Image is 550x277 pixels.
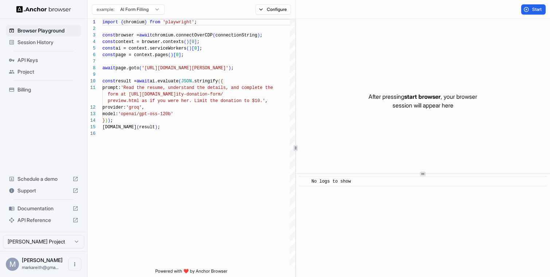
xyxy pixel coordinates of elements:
[189,39,192,44] span: [
[87,19,95,26] div: 1
[137,79,150,84] span: await
[116,46,186,51] span: ai = context.serviceWorkers
[102,66,116,71] span: await
[102,46,116,51] span: const
[87,58,95,65] div: 7
[116,66,139,71] span: page.goto
[110,118,113,123] span: ;
[126,105,142,110] span: 'groq'
[116,52,168,58] span: page = context.pages
[368,92,477,110] p: After pressing , your browser session will appear here
[102,105,126,110] span: provider:
[215,33,257,38] span: connectionString
[142,66,229,71] span: '[URL][DOMAIN_NAME][PERSON_NAME]'
[197,39,199,44] span: ;
[102,125,137,130] span: [DOMAIN_NAME]
[139,125,155,130] span: result
[16,6,71,13] img: Anchor Logo
[87,52,95,58] div: 6
[144,20,147,25] span: }
[121,85,252,90] span: 'Read the resume, understand the details, and comp
[150,79,179,84] span: ai.evaluate
[176,92,223,97] span: ity-donation-form/
[155,268,227,277] span: Powered with ❤️ by Anchor Browser
[121,20,123,25] span: {
[87,45,95,52] div: 5
[68,258,81,271] button: Open menu
[181,79,192,84] span: JSON
[108,98,239,104] span: preview.html as if you were her. Limit the donatio
[87,124,95,130] div: 15
[17,39,78,46] span: Session History
[168,52,171,58] span: (
[212,33,215,38] span: (
[532,7,542,12] span: Start
[17,86,78,93] span: Billing
[192,79,218,84] span: .stringify
[157,125,160,130] span: ;
[87,65,95,71] div: 8
[87,117,95,124] div: 14
[197,46,199,51] span: ]
[17,56,78,64] span: API Keys
[102,85,121,90] span: prompt:
[87,32,95,39] div: 3
[150,20,160,25] span: from
[186,39,189,44] span: )
[194,20,197,25] span: ;
[312,179,351,184] span: No logs to show
[87,78,95,85] div: 10
[116,79,137,84] span: result =
[229,66,231,71] span: )
[102,33,116,38] span: const
[124,20,145,25] span: chromium
[404,93,441,100] span: start browser
[6,185,81,196] div: Support
[97,7,114,12] span: example:
[192,46,194,51] span: [
[87,26,95,32] div: 2
[6,54,81,66] div: API Keys
[256,4,291,15] button: Configure
[199,46,202,51] span: ;
[252,85,273,90] span: lete the
[102,39,116,44] span: const
[116,39,184,44] span: context = browser.contexts
[179,79,181,84] span: (
[303,178,306,185] span: ​
[87,39,95,45] div: 4
[521,4,546,15] button: Start
[22,257,63,263] span: Mark Reith
[6,25,81,36] div: Browser Playground
[102,20,118,25] span: import
[152,33,213,38] span: chromium.connectOverCDP
[231,66,234,71] span: ;
[6,173,81,185] div: Schedule a demo
[17,68,78,75] span: Project
[6,203,81,214] div: Documentation
[87,85,95,91] div: 11
[194,39,197,44] span: ]
[192,39,194,44] span: 0
[17,175,70,183] span: Schedule a demo
[239,98,265,104] span: n to $10.'
[105,118,108,123] span: )
[139,33,152,38] span: await
[184,39,186,44] span: (
[17,27,78,34] span: Browser Playground
[176,52,179,58] span: 0
[17,216,70,224] span: API Reference
[6,66,81,78] div: Project
[87,111,95,117] div: 13
[181,52,184,58] span: ;
[87,71,95,78] div: 9
[163,20,194,25] span: 'playwright'
[87,130,95,137] div: 16
[17,205,70,212] span: Documentation
[118,112,173,117] span: 'openai/gpt-oss-120b'
[17,187,70,194] span: Support
[186,46,189,51] span: (
[218,79,221,84] span: (
[6,84,81,95] div: Billing
[87,104,95,111] div: 12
